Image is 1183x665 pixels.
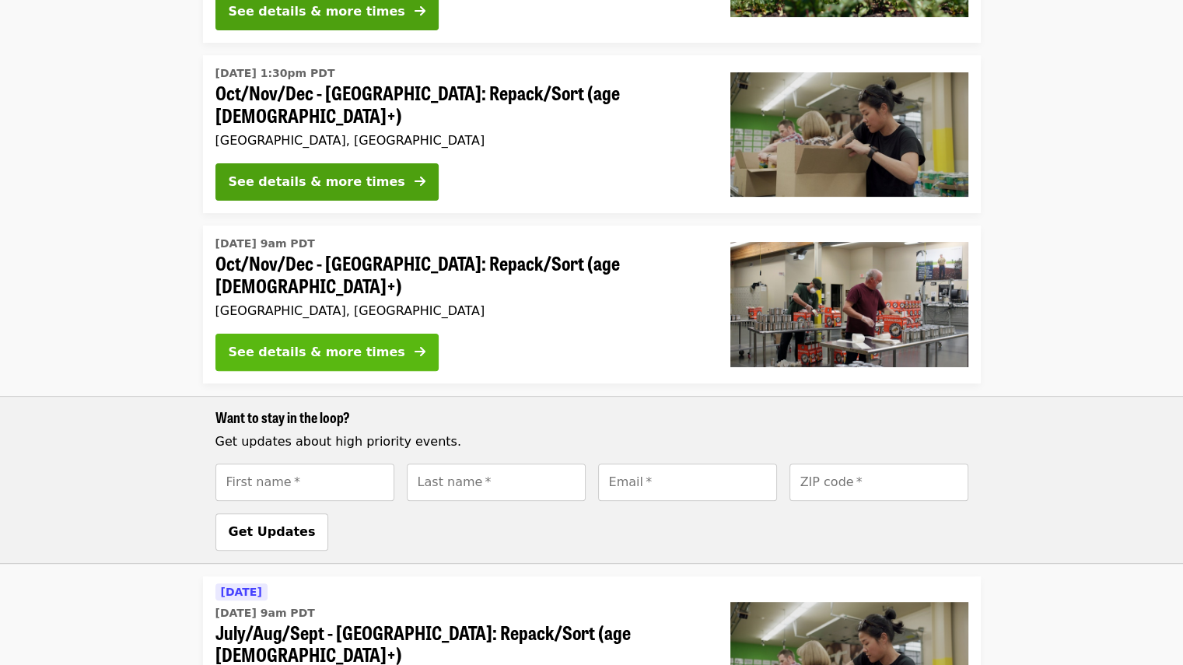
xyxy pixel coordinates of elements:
i: arrow-right icon [415,4,425,19]
i: arrow-right icon [415,174,425,189]
img: Oct/Nov/Dec - Portland: Repack/Sort (age 16+) organized by Oregon Food Bank [730,242,968,366]
a: See details for "Oct/Nov/Dec - Portland: Repack/Sort (age 16+)" [203,226,981,383]
div: [GEOGRAPHIC_DATA], [GEOGRAPHIC_DATA] [215,133,705,148]
img: Oct/Nov/Dec - Portland: Repack/Sort (age 8+) organized by Oregon Food Bank [730,72,968,197]
time: [DATE] 9am PDT [215,605,315,621]
a: See details for "Oct/Nov/Dec - Portland: Repack/Sort (age 8+)" [203,55,981,213]
span: Oct/Nov/Dec - [GEOGRAPHIC_DATA]: Repack/Sort (age [DEMOGRAPHIC_DATA]+) [215,252,705,297]
div: See details & more times [229,343,405,362]
button: Get Updates [215,513,329,551]
div: See details & more times [229,173,405,191]
button: See details & more times [215,334,439,371]
span: Want to stay in the loop? [215,407,350,427]
time: [DATE] 1:30pm PDT [215,65,335,82]
time: [DATE] 9am PDT [215,236,315,252]
div: See details & more times [229,2,405,21]
span: Get Updates [229,524,316,539]
input: [object Object] [215,464,394,501]
i: arrow-right icon [415,345,425,359]
button: See details & more times [215,163,439,201]
span: Oct/Nov/Dec - [GEOGRAPHIC_DATA]: Repack/Sort (age [DEMOGRAPHIC_DATA]+) [215,82,705,127]
input: [object Object] [407,464,586,501]
input: [object Object] [598,464,777,501]
div: [GEOGRAPHIC_DATA], [GEOGRAPHIC_DATA] [215,303,705,318]
input: [object Object] [789,464,968,501]
span: Get updates about high priority events. [215,434,461,449]
span: [DATE] [221,586,262,598]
